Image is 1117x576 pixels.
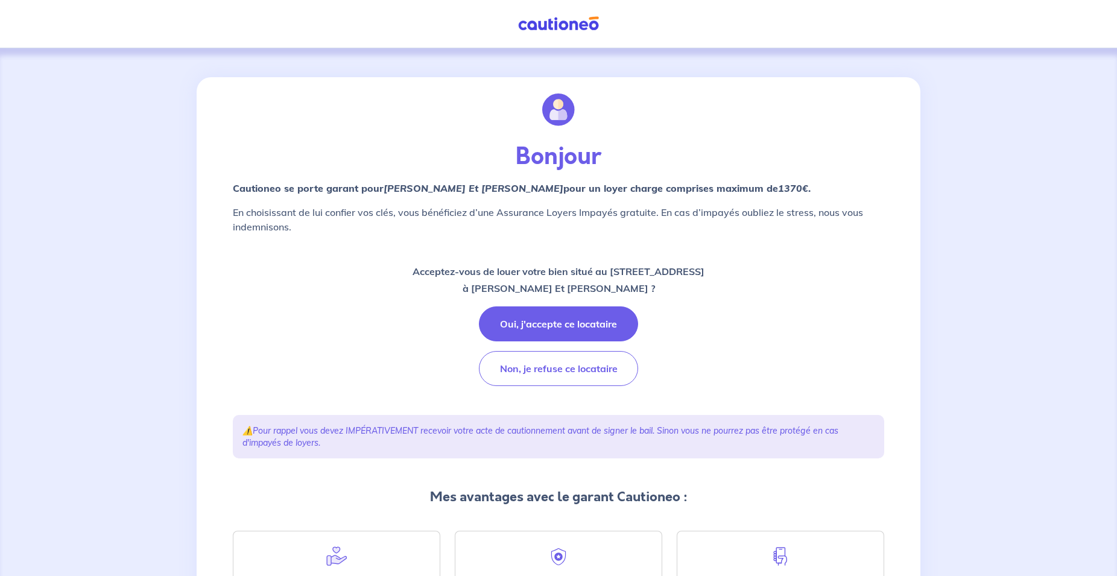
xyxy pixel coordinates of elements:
button: Non, je refuse ce locataire [479,351,638,386]
img: security.svg [548,546,569,568]
img: hand-phone-blue.svg [770,546,791,567]
p: En choisissant de lui confier vos clés, vous bénéficiez d’une Assurance Loyers Impayés gratuite. ... [233,205,884,234]
button: Oui, j'accepte ce locataire [479,306,638,341]
strong: Cautioneo se porte garant pour pour un loyer charge comprises maximum de . [233,182,811,194]
em: 1370€ [778,182,808,194]
em: Pour rappel vous devez IMPÉRATIVEMENT recevoir votre acte de cautionnement avant de signer le bai... [242,425,838,448]
img: illu_account.svg [542,93,575,126]
em: [PERSON_NAME] Et [PERSON_NAME] [384,182,563,194]
p: Mes avantages avec le garant Cautioneo : [233,487,884,507]
p: Bonjour [233,142,884,171]
p: Acceptez-vous de louer votre bien situé au [STREET_ADDRESS] à [PERSON_NAME] Et [PERSON_NAME] ? [413,263,704,297]
img: help.svg [326,546,347,567]
p: ⚠️ [242,425,875,449]
img: Cautioneo [513,16,604,31]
